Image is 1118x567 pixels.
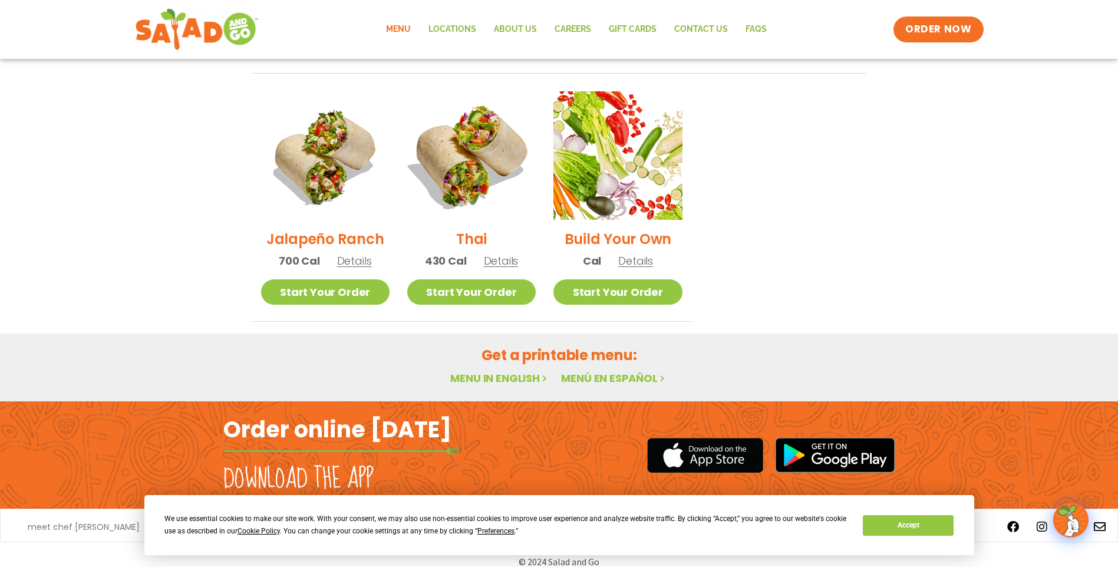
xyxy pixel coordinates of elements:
h2: Jalapeño Ranch [266,229,384,249]
button: Accept [863,515,954,536]
a: Start Your Order [553,279,682,305]
span: 430 Cal [425,253,467,269]
img: wpChatIcon [1054,503,1087,536]
span: 700 Cal [279,253,320,269]
img: Product photo for Jalapeño Ranch Wrap [261,91,390,220]
img: fork [223,448,459,454]
a: Careers [546,16,600,43]
span: Details [337,253,372,268]
h2: Order online [DATE] [223,415,451,444]
a: GIFT CARDS [600,16,665,43]
img: google_play [775,437,895,473]
span: Details [618,253,653,268]
img: new-SAG-logo-768×292 [135,6,259,53]
img: appstore [647,436,763,474]
a: About Us [485,16,546,43]
div: We use essential cookies to make our site work. With your consent, we may also use non-essential ... [164,513,849,538]
nav: Menu [377,16,776,43]
a: Start Your Order [261,279,390,305]
div: Cookie Consent Prompt [144,495,974,555]
span: Details [484,253,519,268]
h2: Get a printable menu: [252,345,866,365]
a: Menú en español [561,371,667,385]
span: ORDER NOW [905,22,971,37]
img: Product photo for Thai Wrap [396,80,547,231]
h2: Thai [456,229,487,249]
span: Preferences [477,527,515,535]
a: Contact Us [665,16,737,43]
a: ORDER NOW [893,17,983,42]
a: FAQs [737,16,776,43]
a: Menu [377,16,420,43]
span: Cookie Policy [238,527,280,535]
a: meet chef [PERSON_NAME] [28,523,140,531]
span: Cal [583,253,601,269]
a: Locations [420,16,485,43]
a: Menu in English [450,371,549,385]
a: Start Your Order [407,279,536,305]
h2: Download the app [223,463,374,496]
h2: Build Your Own [565,229,672,249]
img: Product photo for Build Your Own [553,91,682,220]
